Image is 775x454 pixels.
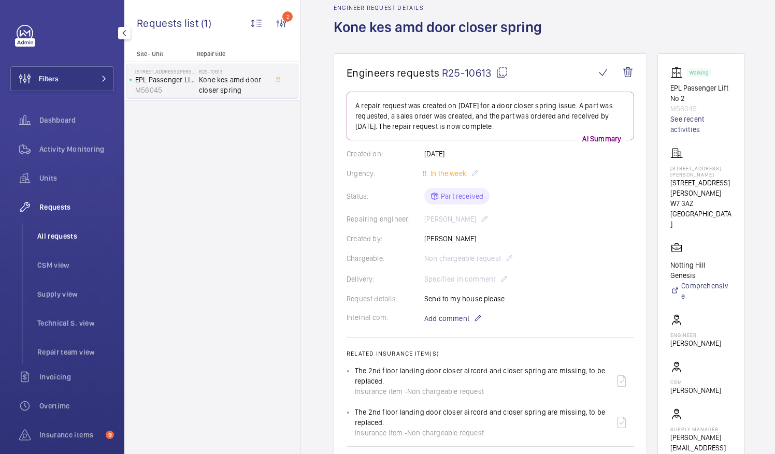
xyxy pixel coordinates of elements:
p: [PERSON_NAME] [670,338,721,348]
h1: Kone kes amd door closer spring [334,18,548,53]
span: All requests [37,231,114,241]
p: M56045 [135,85,195,95]
p: Site - Unit [124,50,193,57]
p: W7 3AZ [GEOGRAPHIC_DATA] [670,198,732,229]
span: Non chargeable request [407,386,484,397]
span: Insurance item - [355,428,407,438]
p: Engineer [670,332,721,338]
p: A repair request was created on [DATE] for a door closer spring issue. A part was requested, a sa... [355,100,625,131]
p: [STREET_ADDRESS][PERSON_NAME] [135,68,195,75]
p: EPL Passenger Lift No 2 [135,75,195,85]
span: Technical S. view [37,318,114,328]
img: elevator.svg [670,66,687,79]
p: CSM [670,379,721,385]
button: Filters [10,66,114,91]
span: Kone kes amd door closer spring [199,75,267,95]
span: Engineers requests [347,66,440,79]
span: Dashboard [39,115,114,125]
p: M56045 [670,104,732,114]
span: Repair team view [37,347,114,357]
span: R25-10613 [442,66,508,79]
span: Requests [39,202,114,212]
p: Supply manager [670,426,732,432]
span: Invoicing [39,372,114,382]
span: Overtime [39,401,114,411]
span: Add comment [424,313,469,324]
h2: R25-10613 [199,68,267,75]
span: 9 [106,431,114,439]
span: Filters [39,74,59,84]
h2: Engineer request details [334,4,548,11]
span: Insurance items [39,430,102,440]
p: AI Summary [578,134,625,144]
p: [PERSON_NAME] [670,385,721,396]
p: [STREET_ADDRESS][PERSON_NAME] [670,178,732,198]
p: Notting Hill Genesis [670,260,732,281]
span: CSM view [37,260,114,270]
h2: Related insurance item(s) [347,350,634,357]
span: Non chargeable request [407,428,484,438]
span: Insurance item - [355,386,407,397]
span: Units [39,173,114,183]
a: See recent activities [670,114,732,135]
span: Supply view [37,289,114,299]
p: [STREET_ADDRESS][PERSON_NAME] [670,165,732,178]
p: Repair title [197,50,265,57]
p: Working [690,71,708,75]
span: Requests list [137,17,201,30]
span: Activity Monitoring [39,144,114,154]
a: Comprehensive [670,281,732,301]
p: EPL Passenger Lift No 2 [670,83,732,104]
